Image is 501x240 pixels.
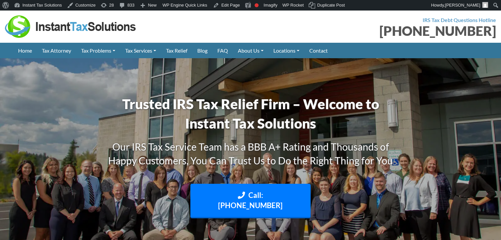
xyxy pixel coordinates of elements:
[99,140,402,167] h3: Our IRS Tax Service Team has a BBB A+ Rating and Thousands of Happy Customers, You Can Trust Us t...
[445,3,480,8] span: [PERSON_NAME]
[37,43,76,58] a: Tax Attorney
[76,43,120,58] a: Tax Problems
[120,43,161,58] a: Tax Services
[255,3,259,7] div: Focus keyphrase not set
[5,23,137,29] a: Instant Tax Solutions Logo
[212,43,233,58] a: FAQ
[190,184,311,219] a: Call: [PHONE_NUMBER]
[5,15,137,38] img: Instant Tax Solutions Logo
[268,43,304,58] a: Locations
[304,43,333,58] a: Contact
[423,17,496,23] strong: IRS Tax Debt Questions Hotline
[13,43,37,58] a: Home
[256,24,496,37] div: [PHONE_NUMBER]
[192,43,212,58] a: Blog
[233,43,268,58] a: About Us
[161,43,192,58] a: Tax Relief
[99,94,402,133] h1: Trusted IRS Tax Relief Firm – Welcome to Instant Tax Solutions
